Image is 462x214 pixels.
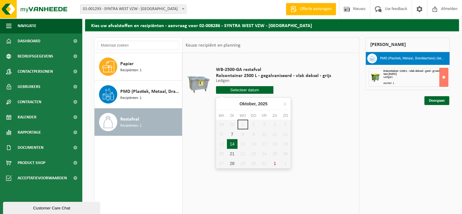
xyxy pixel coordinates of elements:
[120,68,142,73] span: Recipiënten: 1
[18,125,41,140] span: Rapportage
[365,37,450,52] div: [PERSON_NAME]
[269,113,280,119] div: za
[98,41,179,50] input: Materiaal zoeken
[18,140,43,155] span: Documenten
[3,201,101,214] iframe: chat widget
[216,73,331,79] span: Rolcontainer 2500 L - gegalvaniseerd - vlak deksel - grijs
[18,33,40,49] span: Dashboard
[383,76,448,79] div: Ledigen
[383,72,397,76] strong: Van [DATE]
[380,54,445,63] h3: PMD (Plastiek, Metaal, Drankkartons) (bedrijven)
[18,170,67,186] span: Acceptatievoorwaarden
[259,113,269,119] div: vr
[80,5,186,13] span: 01-001293 - SYNTRA WEST VZW - SINT-MICHIELS
[227,139,238,149] div: 14
[94,53,182,81] button: Papier Recipiënten: 1
[18,155,45,170] span: Product Shop
[120,60,134,68] span: Papier
[280,113,291,119] div: zo
[85,19,459,31] h2: Kies uw afvalstoffen en recipiënten - aanvraag voor 02-008286 - SYNTRA WEST VZW - [GEOGRAPHIC_DATA]
[298,6,333,12] span: Offerte aanvragen
[216,79,331,83] p: Ledigen
[94,108,182,136] button: Restafval Recipiënten: 1
[258,102,267,106] i: 2025
[286,3,336,15] a: Offerte aanvragen
[237,99,270,109] div: Oktober,
[18,94,41,110] span: Contracten
[227,149,238,159] div: 21
[216,86,274,94] input: Selecteer datum
[18,49,53,64] span: Bedrijfsgegevens
[120,88,180,95] span: PMD (Plastiek, Metaal, Drankkartons) (bedrijven)
[227,159,238,168] div: 28
[383,82,448,85] div: Aantal: 1
[18,110,36,125] span: Kalender
[216,113,227,119] div: ma
[120,116,139,123] span: Restafval
[424,96,449,105] a: Doorgaan
[183,38,243,53] div: Keuze recipiënt en planning
[383,69,440,73] span: Rolcontainer 1100 L - vlak deksel - geel - groen
[120,123,142,129] span: Recipiënten: 1
[227,113,238,119] div: di
[216,67,331,73] span: WB-2500-GA restafval
[18,79,40,94] span: Gebruikers
[80,5,187,14] span: 01-001293 - SYNTRA WEST VZW - SINT-MICHIELS
[248,113,259,119] div: do
[120,95,142,101] span: Recipiënten: 1
[18,18,36,33] span: Navigatie
[238,113,248,119] div: wo
[227,129,238,139] div: 7
[18,64,53,79] span: Contactpersonen
[94,81,182,108] button: PMD (Plastiek, Metaal, Drankkartons) (bedrijven) Recipiënten: 1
